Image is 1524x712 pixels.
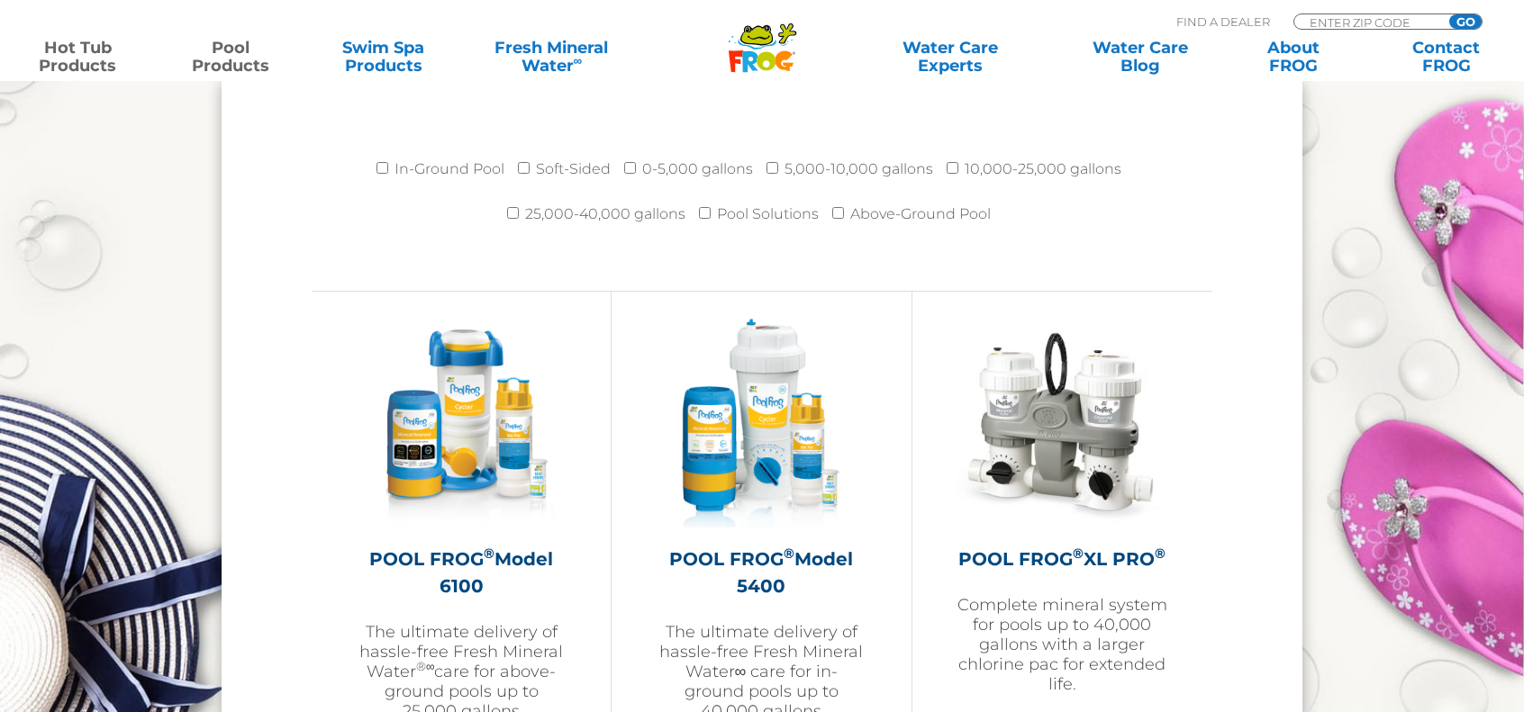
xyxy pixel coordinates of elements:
[657,545,866,599] h2: POOL FROG Model 5400
[957,319,1166,527] img: XL-PRO-v2-300x300.jpg
[850,196,991,232] label: Above-Ground Pool
[357,545,566,599] h2: POOL FROG Model 6100
[1176,14,1270,30] p: Find A Dealer
[357,319,566,527] img: pool-frog-6100-featured-img-v3-300x300.png
[957,595,1167,694] p: Complete mineral system for pools up to 40,000 gallons with a larger chlorine pac for extended life.
[957,545,1167,572] h2: POOL FROG XL PRO
[642,151,753,187] label: 0-5,000 gallons
[657,319,866,527] img: pool-frog-5400-featured-img-v2-300x300.png
[1155,545,1166,562] sup: ®
[1387,39,1506,75] a: ContactFROG
[785,151,933,187] label: 5,000-10,000 gallons
[395,151,504,187] label: In-Ground Pool
[574,53,583,68] sup: ∞
[324,39,443,75] a: Swim SpaProducts
[477,39,626,75] a: Fresh MineralWater∞
[1234,39,1353,75] a: AboutFROG
[1449,14,1482,29] input: GO
[1073,545,1084,562] sup: ®
[853,39,1047,75] a: Water CareExperts
[171,39,290,75] a: PoolProducts
[717,196,819,232] label: Pool Solutions
[1308,14,1429,30] input: Zip Code Form
[525,196,685,232] label: 25,000-40,000 gallons
[1081,39,1200,75] a: Water CareBlog
[784,545,794,562] sup: ®
[416,659,435,673] sup: ®∞
[536,151,611,187] label: Soft-Sided
[965,151,1121,187] label: 10,000-25,000 gallons
[484,545,494,562] sup: ®
[18,39,137,75] a: Hot TubProducts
